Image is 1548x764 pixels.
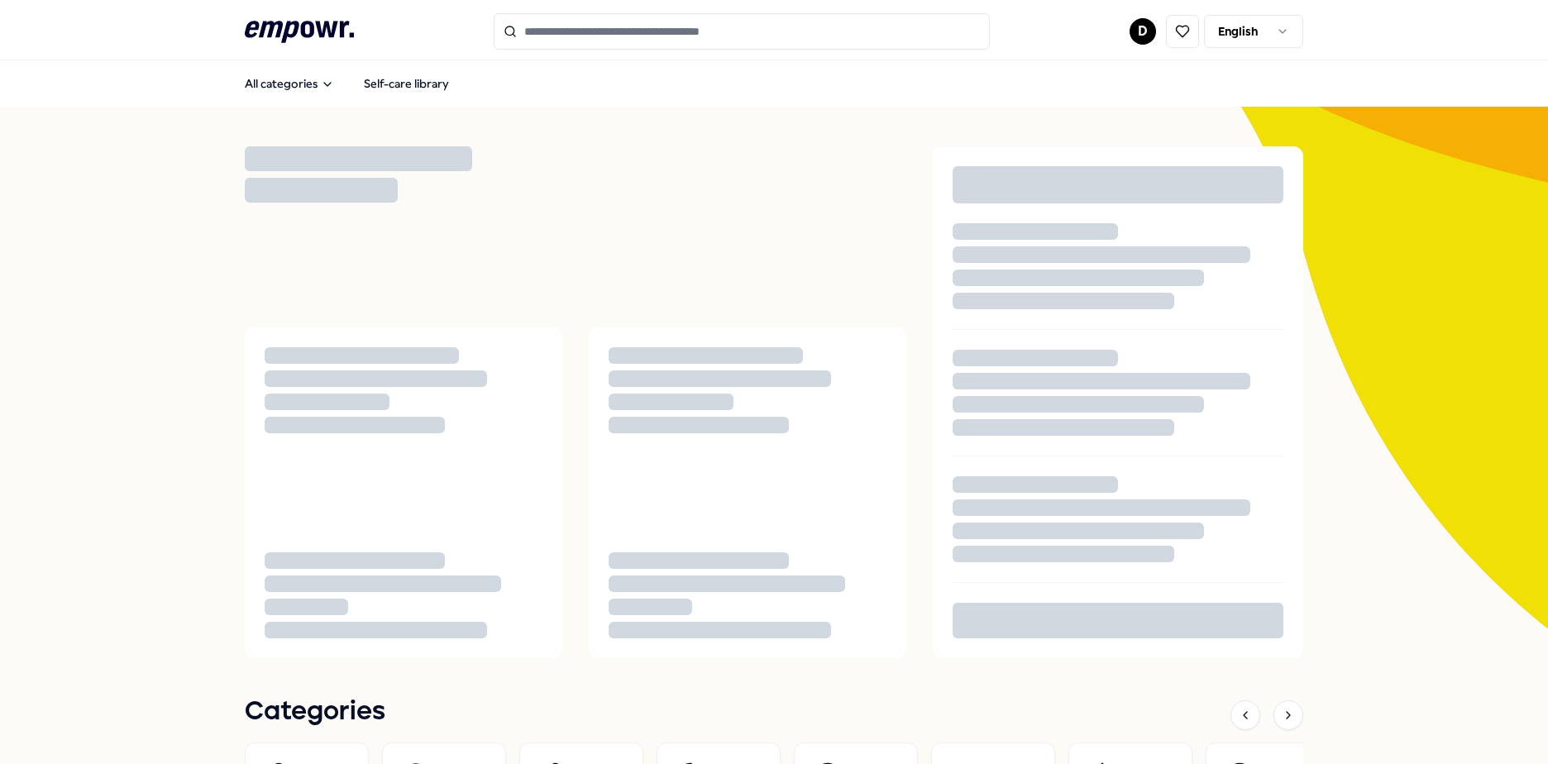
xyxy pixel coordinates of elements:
[232,67,347,100] button: All categories
[245,691,385,733] h1: Categories
[1130,18,1156,45] button: D
[351,67,462,100] a: Self-care library
[494,13,990,50] input: Search for products, categories or subcategories
[232,67,462,100] nav: Main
